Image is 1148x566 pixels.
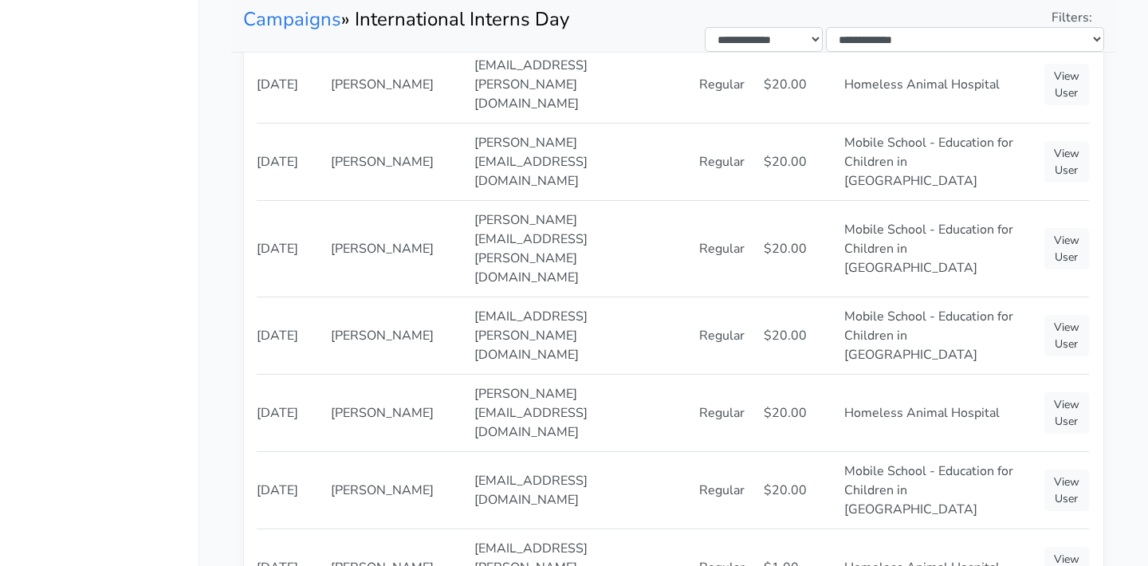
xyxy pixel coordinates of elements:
span: Filters: [1052,8,1092,27]
td: $20.00 [754,374,835,451]
td: $20.00 [754,123,835,200]
td: Homeless Animal Hospital [835,374,1035,451]
td: $20.00 [754,451,835,529]
td: [DATE] [257,374,321,451]
td: Mobile School - Education for Children in [GEOGRAPHIC_DATA] [835,123,1035,200]
td: [EMAIL_ADDRESS][PERSON_NAME][DOMAIN_NAME] [465,297,690,374]
a: View User [1044,470,1089,511]
a: View User [1044,392,1089,434]
a: View User [1044,228,1089,269]
td: [EMAIL_ADDRESS][PERSON_NAME][DOMAIN_NAME] [465,45,690,123]
td: Regular [690,200,754,297]
a: Campaigns [243,6,341,32]
td: [DATE] [257,297,321,374]
td: [DATE] [257,451,321,529]
td: [DATE] [257,123,321,200]
td: $20.00 [754,45,835,123]
td: [PERSON_NAME] [321,200,465,297]
td: [PERSON_NAME][EMAIL_ADDRESS][PERSON_NAME][DOMAIN_NAME] [465,200,690,297]
td: Mobile School - Education for Children in [GEOGRAPHIC_DATA] [835,451,1035,529]
td: [PERSON_NAME] [321,123,465,200]
td: [PERSON_NAME] [321,45,465,123]
td: Regular [690,374,754,451]
td: [DATE] [257,200,321,297]
a: View User [1044,315,1089,356]
td: [EMAIL_ADDRESS][DOMAIN_NAME] [465,451,690,529]
td: Regular [690,45,754,123]
td: Mobile School - Education for Children in [GEOGRAPHIC_DATA] [835,297,1035,374]
td: Regular [690,297,754,374]
td: $20.00 [754,297,835,374]
a: View User [1044,141,1089,183]
td: [PERSON_NAME] [321,374,465,451]
td: [PERSON_NAME][EMAIL_ADDRESS][DOMAIN_NAME] [465,123,690,200]
td: Mobile School - Education for Children in [GEOGRAPHIC_DATA] [835,200,1035,297]
td: $20.00 [754,200,835,297]
td: [DATE] [257,45,321,123]
td: [PERSON_NAME][EMAIL_ADDRESS][DOMAIN_NAME] [465,374,690,451]
td: [PERSON_NAME] [321,297,465,374]
h1: » International Interns Day [243,8,662,31]
td: Homeless Animal Hospital [835,45,1035,123]
a: View User [1044,64,1089,105]
td: [PERSON_NAME] [321,451,465,529]
td: Regular [690,451,754,529]
td: Regular [690,123,754,200]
